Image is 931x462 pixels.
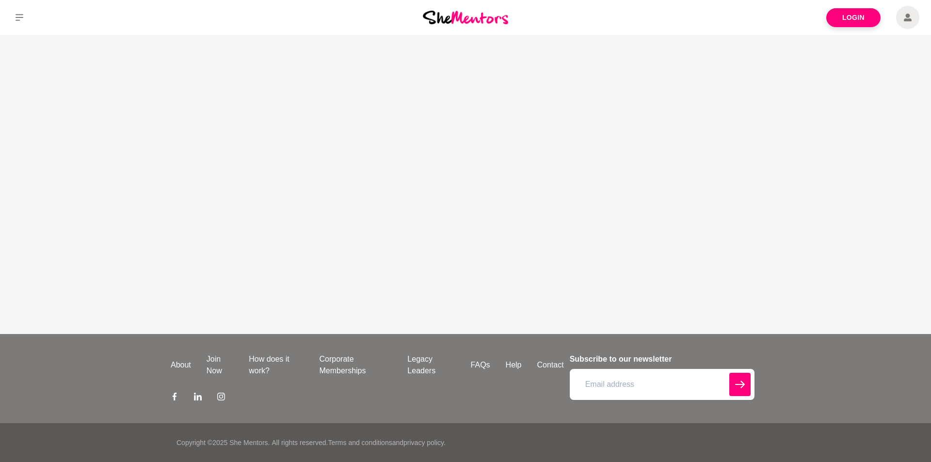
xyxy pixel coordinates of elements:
a: Join Now [199,353,241,377]
a: Legacy Leaders [400,353,463,377]
a: Contact [530,359,572,371]
a: How does it work? [241,353,311,377]
a: LinkedIn [194,392,202,404]
a: Login [826,8,881,27]
p: All rights reserved. and . [272,438,445,448]
a: Corporate Memberships [311,353,400,377]
a: Help [498,359,530,371]
a: privacy policy [403,439,444,446]
a: About [163,359,199,371]
a: Terms and conditions [328,439,392,446]
img: She Mentors Logo [423,11,508,24]
p: Copyright © 2025 She Mentors . [177,438,270,448]
h4: Subscribe to our newsletter [570,353,754,365]
a: Instagram [217,392,225,404]
input: Email address [570,369,754,400]
a: Facebook [171,392,178,404]
a: FAQs [463,359,498,371]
